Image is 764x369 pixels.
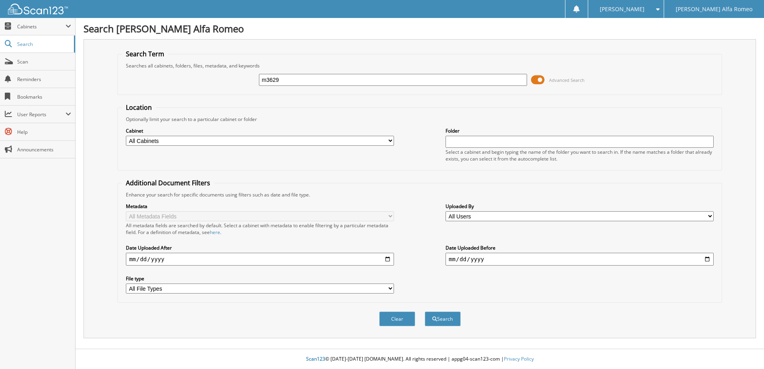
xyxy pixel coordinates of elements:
button: Search [425,311,461,326]
legend: Additional Document Filters [122,179,214,187]
div: © [DATE]-[DATE] [DOMAIN_NAME]. All rights reserved | appg04-scan123-com | [76,349,764,369]
span: Help [17,129,71,135]
span: Advanced Search [549,77,585,83]
span: [PERSON_NAME] [600,7,645,12]
span: Reminders [17,76,71,83]
label: Cabinet [126,127,394,134]
iframe: Chat Widget [724,331,764,369]
a: Privacy Policy [504,355,534,362]
span: Scan123 [306,355,325,362]
div: Select a cabinet and begin typing the name of the folder you want to search in. If the name match... [446,149,714,162]
input: end [446,253,714,266]
span: Cabinets [17,23,66,30]
label: Folder [446,127,714,134]
div: Enhance your search for specific documents using filters such as date and file type. [122,191,718,198]
button: Clear [379,311,415,326]
legend: Search Term [122,50,168,58]
h1: Search [PERSON_NAME] Alfa Romeo [84,22,756,35]
span: Scan [17,58,71,65]
span: Search [17,41,70,48]
label: File type [126,275,394,282]
span: [PERSON_NAME] Alfa Romeo [676,7,752,12]
input: start [126,253,394,266]
span: Announcements [17,146,71,153]
span: User Reports [17,111,66,118]
div: Searches all cabinets, folders, files, metadata, and keywords [122,62,718,69]
label: Date Uploaded Before [446,244,714,251]
label: Metadata [126,203,394,210]
div: Optionally limit your search to a particular cabinet or folder [122,116,718,123]
span: Bookmarks [17,93,71,100]
a: here [210,229,220,236]
div: All metadata fields are searched by default. Select a cabinet with metadata to enable filtering b... [126,222,394,236]
img: scan123-logo-white.svg [8,4,68,14]
label: Uploaded By [446,203,714,210]
legend: Location [122,103,156,112]
label: Date Uploaded After [126,244,394,251]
